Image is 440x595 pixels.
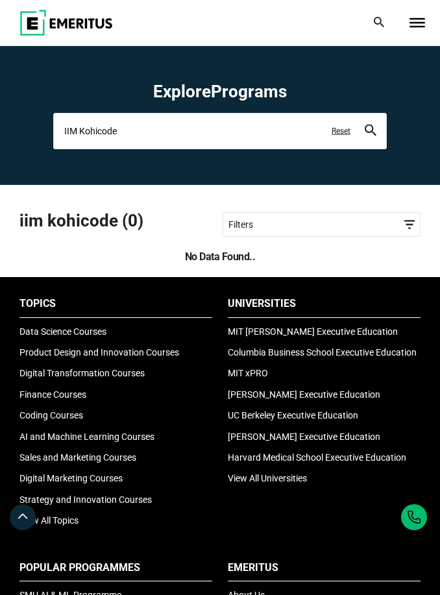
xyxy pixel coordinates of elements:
a: Coding Courses [19,410,83,420]
a: View All Topics [19,515,79,526]
a: [PERSON_NAME] Executive Education [228,389,380,400]
a: [PERSON_NAME] Executive Education [228,431,380,442]
button: search [365,125,376,138]
a: Digital Marketing Courses [19,473,123,483]
a: Digital Transformation Courses [19,368,145,378]
input: search-page [53,113,387,149]
a: Strategy and Innovation Courses [19,494,152,505]
span: Programs [211,82,287,101]
span: IIM Kohicode (0) [19,210,220,232]
a: Product Design and Innovation Courses [19,347,179,358]
a: MIT [PERSON_NAME] Executive Education [228,326,398,337]
span: Filters [228,218,415,232]
h5: No Data Found.. [19,250,421,264]
a: UC Berkeley Executive Education [228,410,358,420]
a: Columbia Business School Executive Education [228,347,417,358]
a: Data Science Courses [19,326,106,337]
a: View All Universities [228,473,307,483]
a: Harvard Medical School Executive Education [228,452,406,463]
button: Toggle Menu [409,18,425,27]
a: Reset search [332,126,350,137]
a: search [365,127,376,139]
a: Filters [223,212,421,237]
h1: Explore [53,81,387,103]
a: Sales and Marketing Courses [19,452,136,463]
a: Finance Courses [19,389,86,400]
a: AI and Machine Learning Courses [19,431,154,442]
a: MIT xPRO [228,368,268,378]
